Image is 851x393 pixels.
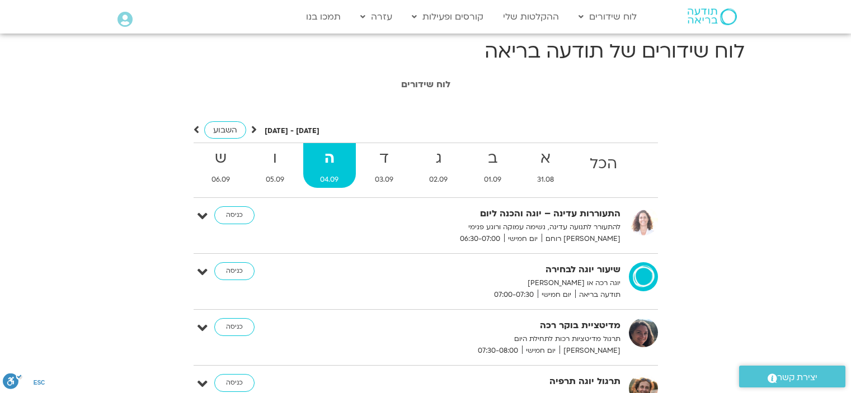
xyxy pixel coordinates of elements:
[249,146,301,171] strong: ו
[520,146,571,171] strong: א
[573,143,634,188] a: הכל
[346,318,620,333] strong: מדיטציית בוקר רכה
[358,143,410,188] a: ד03.09
[214,318,255,336] a: כניסה
[573,6,642,27] a: לוח שידורים
[303,143,355,188] a: ה04.09
[303,146,355,171] strong: ה
[573,151,634,177] strong: הכל
[406,6,489,27] a: קורסים ופעילות
[195,174,247,186] span: 06.09
[195,143,247,188] a: ש06.09
[456,233,504,245] span: 06:30-07:00
[112,79,739,89] h1: לוח שידורים
[358,146,410,171] strong: ד
[265,125,319,137] p: [DATE] - [DATE]
[300,6,346,27] a: תמכו בנו
[249,174,301,186] span: 05.09
[467,174,518,186] span: 01.09
[688,8,737,25] img: תודעה בריאה
[249,143,301,188] a: ו05.09
[346,221,620,233] p: להתעורר לתנועה עדינה, נשימה עמוקה ורוגע פנימי
[777,370,817,385] span: יצירת קשר
[195,146,247,171] strong: ש
[522,345,560,357] span: יום חמישי
[497,6,565,27] a: ההקלטות שלי
[213,125,237,135] span: השבוע
[107,38,745,65] h1: לוח שידורים של תודעה בריאה
[412,143,464,188] a: ג02.09
[358,174,410,186] span: 03.09
[467,143,518,188] a: ב01.09
[346,206,620,221] strong: התעוררות עדינה – יוגה והכנה ליום
[303,174,355,186] span: 04.09
[520,143,571,188] a: א31.08
[412,146,464,171] strong: ג
[346,262,620,277] strong: שיעור יוגה לבחירה
[560,345,620,357] span: [PERSON_NAME]
[214,206,255,224] a: כניסה
[467,146,518,171] strong: ב
[520,174,571,186] span: 31.08
[474,345,522,357] span: 07:30-08:00
[412,174,464,186] span: 02.09
[346,277,620,289] p: יוגה רכה או [PERSON_NAME]
[204,121,246,139] a: השבוע
[214,262,255,280] a: כניסה
[542,233,620,245] span: [PERSON_NAME] רוחם
[739,366,845,387] a: יצירת קשר
[490,289,538,301] span: 07:00-07:30
[214,374,255,392] a: כניסה
[575,289,620,301] span: תודעה בריאה
[355,6,398,27] a: עזרה
[346,374,620,389] strong: תרגול יוגה תרפיה
[538,289,575,301] span: יום חמישי
[346,333,620,345] p: תרגול מדיטציות רכות לתחילת היום
[504,233,542,245] span: יום חמישי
